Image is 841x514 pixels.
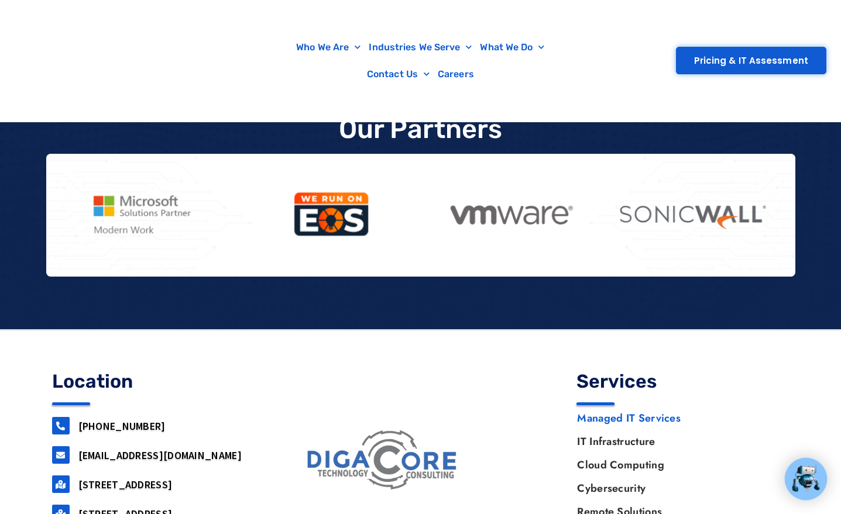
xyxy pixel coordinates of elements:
[73,174,229,257] img: Microsoft Solutions Partner Transparent
[433,196,590,234] img: VMware Logo
[78,478,173,491] a: [STREET_ADDRESS]
[565,477,789,500] a: Cybersecurity
[339,113,502,144] p: Our Partners
[52,417,70,434] a: 732-646-5725
[303,425,464,495] img: digacore logo
[285,34,555,88] nav: Menu
[363,61,434,88] a: Contact Us
[78,449,242,462] a: [EMAIL_ADDRESS][DOMAIN_NAME]
[292,34,365,61] a: Who We Are
[78,419,166,433] a: [PHONE_NUMBER]
[52,372,265,391] h4: Location
[52,446,70,464] a: support@digacore.com
[253,176,410,254] img: EOS ORANGE
[434,61,478,88] a: Careers
[613,196,770,234] img: sonicwall logo
[694,56,808,65] span: Pricing & IT Assessment
[365,34,476,61] a: Industries We Serve
[52,475,70,493] a: 160 airport road, Suite 201, Lakewood, NJ, 08701
[565,406,789,430] a: Managed IT Services
[565,453,789,477] a: Cloud Computing
[576,372,789,391] h4: Services
[676,47,826,74] a: Pricing & IT Assessment
[565,430,789,453] a: IT Infrastructure
[476,34,548,61] a: What We Do
[20,6,279,116] img: Digacore Logo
